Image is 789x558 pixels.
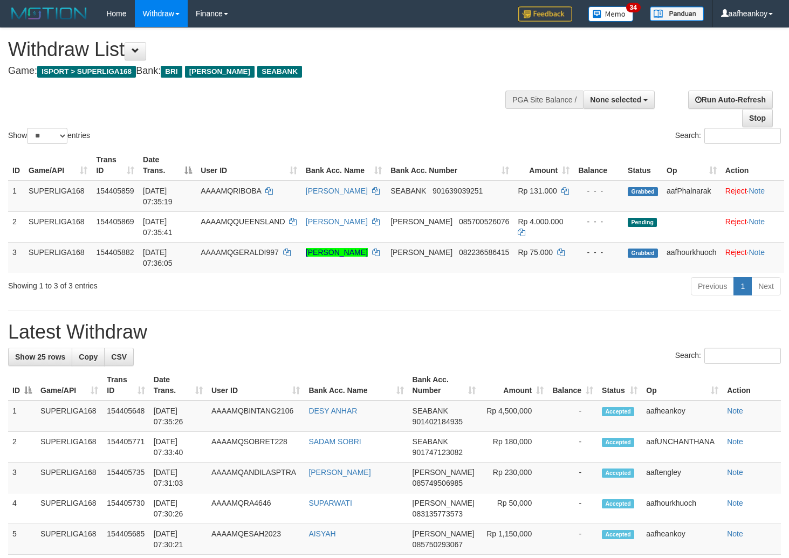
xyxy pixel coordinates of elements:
td: SUPERLIGA168 [36,401,102,432]
th: Op: activate to sort column ascending [662,150,721,181]
label: Search: [675,348,781,364]
span: [PERSON_NAME] [413,468,475,477]
th: ID [8,150,24,181]
td: Rp 50,000 [480,493,548,524]
th: Bank Acc. Name: activate to sort column ascending [301,150,386,181]
label: Show entries [8,128,90,144]
a: Note [727,529,743,538]
a: [PERSON_NAME] [306,187,368,195]
th: Bank Acc. Name: activate to sort column ascending [304,370,408,401]
td: 1 [8,401,36,432]
th: Game/API: activate to sort column ascending [24,150,92,181]
th: Balance [574,150,623,181]
a: [PERSON_NAME] [306,248,368,257]
td: - [548,401,598,432]
th: Game/API: activate to sort column ascending [36,370,102,401]
td: [DATE] 07:30:26 [149,493,207,524]
span: Copy 085749506985 to clipboard [413,479,463,487]
img: Feedback.jpg [518,6,572,22]
th: Date Trans.: activate to sort column descending [139,150,196,181]
a: CSV [104,348,134,366]
span: [PERSON_NAME] [413,499,475,507]
span: Rp 75.000 [518,248,553,257]
td: aafUNCHANTHANA [642,432,723,463]
img: panduan.png [650,6,704,21]
span: SEABANK [257,66,302,78]
span: 154405882 [96,248,134,257]
td: aafhourkhuoch [662,242,721,273]
td: aafheankoy [642,524,723,555]
span: Copy 082236586415 to clipboard [459,248,509,257]
span: Copy [79,353,98,361]
a: Reject [725,248,747,257]
td: 154405730 [102,493,149,524]
span: Copy 901747123082 to clipboard [413,448,463,457]
div: Showing 1 to 3 of 3 entries [8,276,321,291]
td: Rp 230,000 [480,463,548,493]
td: 2 [8,432,36,463]
td: · [721,211,784,242]
span: 154405859 [96,187,134,195]
span: Accepted [602,407,634,416]
span: AAAAMQRIBOBA [201,187,261,195]
span: Accepted [602,438,634,447]
td: AAAAMQRA4646 [207,493,304,524]
span: Accepted [602,499,634,508]
a: SUPARWATI [308,499,352,507]
span: [PERSON_NAME] [185,66,255,78]
td: SUPERLIGA168 [36,463,102,493]
div: - - - [578,216,619,227]
td: · [721,242,784,273]
th: Amount: activate to sort column ascending [480,370,548,401]
span: Copy 085750293067 to clipboard [413,540,463,549]
td: SUPERLIGA168 [36,432,102,463]
a: SADAM SOBRI [308,437,361,446]
td: aafhourkhuoch [642,493,723,524]
span: Grabbed [628,187,658,196]
span: ISPORT > SUPERLIGA168 [37,66,136,78]
a: Note [727,437,743,446]
td: AAAAMQANDILASPTRA [207,463,304,493]
td: SUPERLIGA168 [36,493,102,524]
span: Accepted [602,530,634,539]
td: [DATE] 07:31:03 [149,463,207,493]
a: Previous [691,277,734,295]
a: Note [727,468,743,477]
td: [DATE] 07:33:40 [149,432,207,463]
td: 4 [8,493,36,524]
span: Copy 901639039251 to clipboard [433,187,483,195]
span: SEABANK [413,437,448,446]
span: CSV [111,353,127,361]
th: Bank Acc. Number: activate to sort column ascending [386,150,513,181]
td: 3 [8,242,24,273]
span: BRI [161,66,182,78]
td: 5 [8,524,36,555]
td: 154405771 [102,432,149,463]
td: SUPERLIGA168 [24,211,92,242]
span: Rp 131.000 [518,187,557,195]
span: SEABANK [413,407,448,415]
button: None selected [583,91,655,109]
th: User ID: activate to sort column ascending [207,370,304,401]
th: Trans ID: activate to sort column ascending [92,150,139,181]
a: Note [727,407,743,415]
td: · [721,181,784,212]
td: AAAAMQESAH2023 [207,524,304,555]
span: AAAAMQGERALDI997 [201,248,279,257]
a: 1 [733,277,752,295]
label: Search: [675,128,781,144]
a: Note [727,499,743,507]
a: DESY ANHAR [308,407,357,415]
th: Balance: activate to sort column ascending [548,370,598,401]
th: Status: activate to sort column ascending [598,370,642,401]
a: Note [749,248,765,257]
span: 34 [626,3,641,12]
img: Button%20Memo.svg [588,6,634,22]
td: - [548,432,598,463]
span: Rp 4.000.000 [518,217,563,226]
span: [PERSON_NAME] [390,217,452,226]
h1: Withdraw List [8,39,515,60]
span: Pending [628,218,657,227]
div: PGA Site Balance / [505,91,583,109]
td: 1 [8,181,24,212]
